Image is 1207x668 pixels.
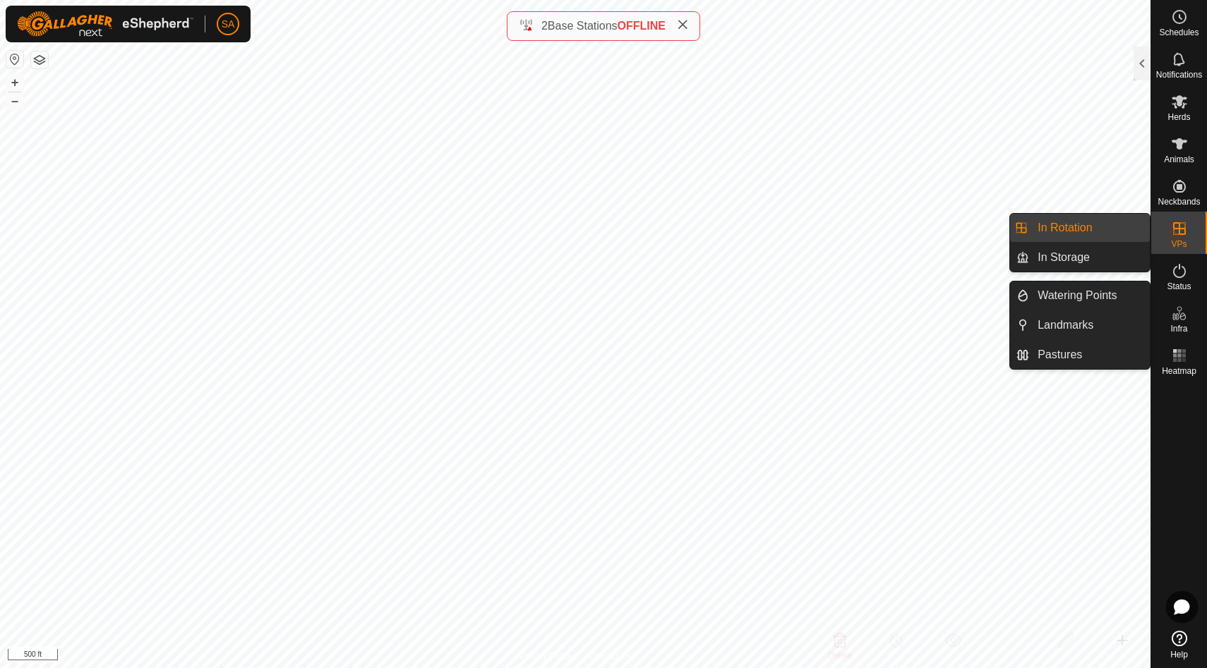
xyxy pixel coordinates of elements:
button: Reset Map [6,51,23,68]
button: – [6,92,23,109]
li: Landmarks [1010,311,1150,339]
span: Herds [1167,113,1190,121]
a: Help [1151,625,1207,664]
a: Contact Us [589,650,631,662]
a: Watering Points [1029,281,1150,310]
li: Watering Points [1010,281,1150,310]
span: Pastures [1038,346,1082,363]
a: In Storage [1029,243,1150,272]
span: Schedules [1159,28,1199,37]
span: SA [222,17,235,32]
a: In Rotation [1029,214,1150,242]
li: Pastures [1010,341,1150,369]
img: Gallagher Logo [17,11,193,37]
span: In Storage [1038,249,1090,266]
a: Pastures [1029,341,1150,369]
span: Animals [1164,155,1194,164]
span: OFFLINE [618,20,666,32]
a: Privacy Policy [520,650,572,662]
button: + [6,74,23,91]
li: In Rotation [1010,214,1150,242]
span: Landmarks [1038,317,1093,334]
span: Neckbands [1158,198,1200,206]
span: VPs [1171,240,1187,248]
li: In Storage [1010,243,1150,272]
span: Heatmap [1162,367,1196,375]
a: Landmarks [1029,311,1150,339]
button: Map Layers [31,51,48,68]
span: Watering Points [1038,287,1117,304]
span: In Rotation [1038,219,1092,236]
span: Base Stations [548,20,618,32]
span: Status [1167,282,1191,291]
span: Notifications [1156,71,1202,79]
span: Infra [1170,324,1187,333]
span: Help [1170,650,1188,659]
span: 2 [541,20,548,32]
